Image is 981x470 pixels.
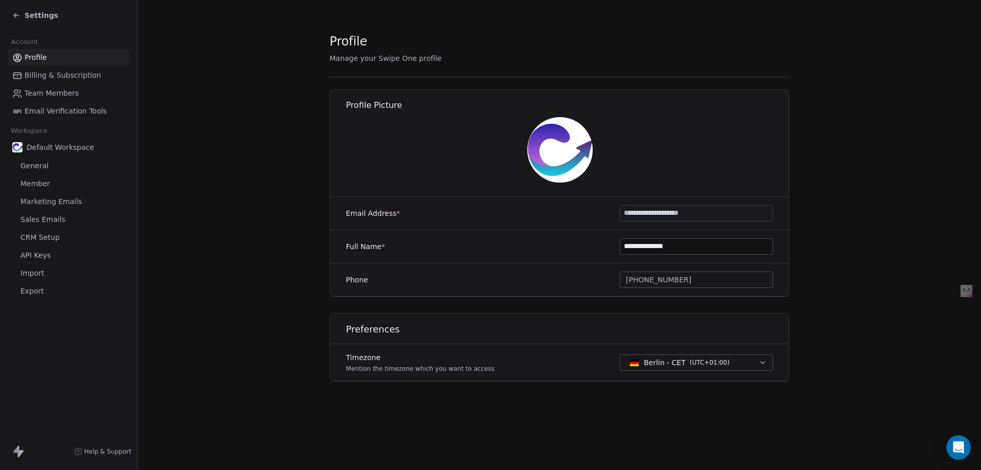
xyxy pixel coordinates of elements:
[27,142,94,152] span: Default Workspace
[20,214,65,225] span: Sales Emails
[346,275,368,285] label: Phone
[20,286,44,297] span: Export
[27,27,112,35] div: Domain: [DOMAIN_NAME]
[626,275,691,285] span: [PHONE_NUMBER]
[346,365,495,373] p: Mention the timezone which you want to access
[74,447,131,456] a: Help & Support
[346,100,790,111] h1: Profile Picture
[8,103,129,120] a: Email Verification Tools
[946,435,971,460] div: Open Intercom Messenger
[20,268,44,279] span: Import
[20,232,60,243] span: CRM Setup
[53,60,75,67] div: Domain
[20,250,51,261] span: API Keys
[527,117,593,183] img: icononly.png
[111,60,176,67] div: Keywords nach Traffic
[20,161,49,171] span: General
[620,354,773,371] button: Berlin - CET(UTC+01:00)
[25,88,79,99] span: Team Members
[8,158,129,174] a: General
[8,283,129,300] a: Export
[25,52,47,63] span: Profile
[7,123,52,139] span: Workspace
[16,16,25,25] img: logo_orange.svg
[346,352,495,363] label: Timezone
[100,59,108,68] img: tab_keywords_by_traffic_grey.svg
[330,54,441,62] span: Manage your Swipe One profile
[12,142,22,152] img: icononly.png
[690,358,730,367] span: ( UTC+01:00 )
[620,272,773,288] button: [PHONE_NUMBER]
[25,70,101,81] span: Billing & Subscription
[12,10,58,20] a: Settings
[8,175,129,192] a: Member
[8,193,129,210] a: Marketing Emails
[644,357,686,368] span: Berlin - CET
[346,208,400,218] label: Email Address
[29,16,50,25] div: v 4.0.25
[25,10,58,20] span: Settings
[41,59,50,68] img: tab_domain_overview_orange.svg
[20,196,82,207] span: Marketing Emails
[25,106,107,117] span: Email Verification Tools
[84,447,131,456] span: Help & Support
[20,178,50,189] span: Member
[8,265,129,282] a: Import
[16,27,25,35] img: website_grey.svg
[8,67,129,84] a: Billing & Subscription
[330,34,367,49] span: Profile
[8,211,129,228] a: Sales Emails
[7,34,42,50] span: Account
[8,85,129,102] a: Team Members
[8,49,129,66] a: Profile
[8,247,129,264] a: API Keys
[346,323,790,335] h1: Preferences
[346,241,385,252] label: Full Name
[8,229,129,246] a: CRM Setup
